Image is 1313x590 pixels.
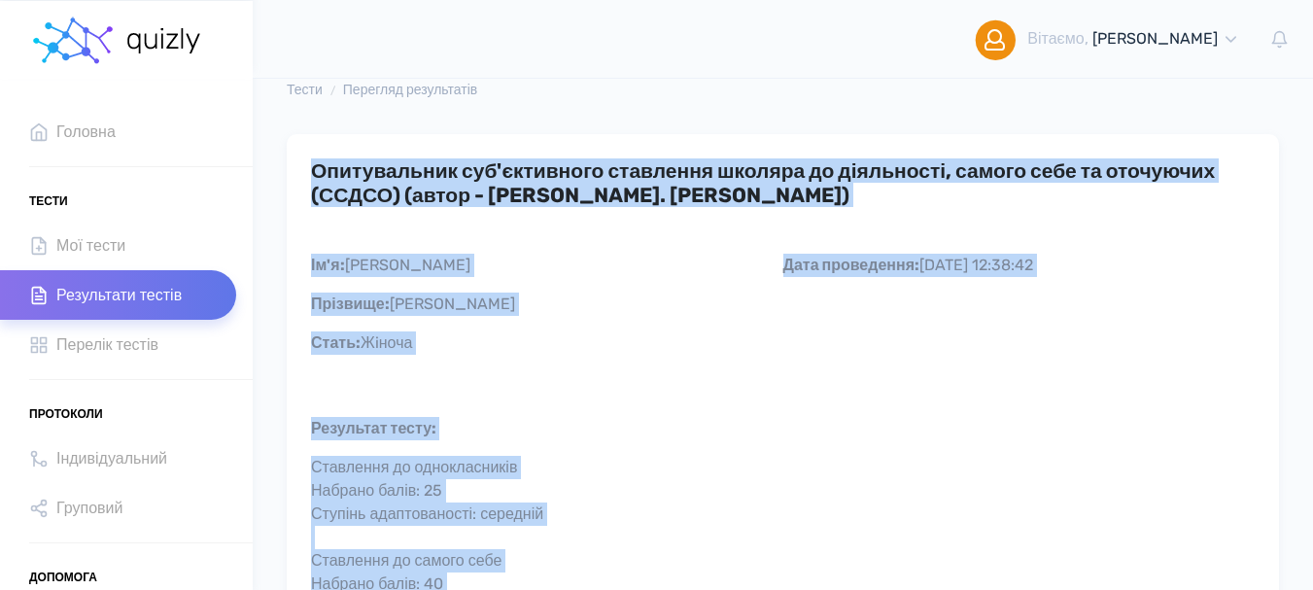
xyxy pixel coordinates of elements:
span: Прізвище: [311,295,390,313]
div: [DATE] 12:38:42 [783,254,1033,277]
img: homepage [29,12,117,70]
span: Результат тесту: [311,419,436,437]
div: [PERSON_NAME] [311,254,769,277]
span: Груповий [56,495,122,521]
a: homepage homepage [29,1,204,79]
div: [PERSON_NAME] [311,293,769,316]
span: Мої тести [56,232,125,259]
span: Тести [29,187,68,216]
span: Протоколи [29,399,103,429]
span: Перелік тестів [56,331,158,358]
span: Головна [56,119,116,145]
img: homepage [125,28,204,53]
span: Дата проведення: [783,256,919,274]
span: Індивідуальний [56,445,167,471]
span: Стать: [311,333,361,352]
nav: breadcrumb [287,80,477,100]
li: Перегляд результатів [323,80,477,100]
span: Результати тестів [56,282,182,308]
span: [PERSON_NAME] [1092,29,1218,48]
h3: Опитувальник суб'єктивного ставлення школяра до діяльності, самого себе та оточуючих (ССДСО) (авт... [311,158,1255,207]
li: Тести [287,80,323,100]
span: Ім'я: [311,256,345,274]
div: Жiноча [311,331,769,355]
